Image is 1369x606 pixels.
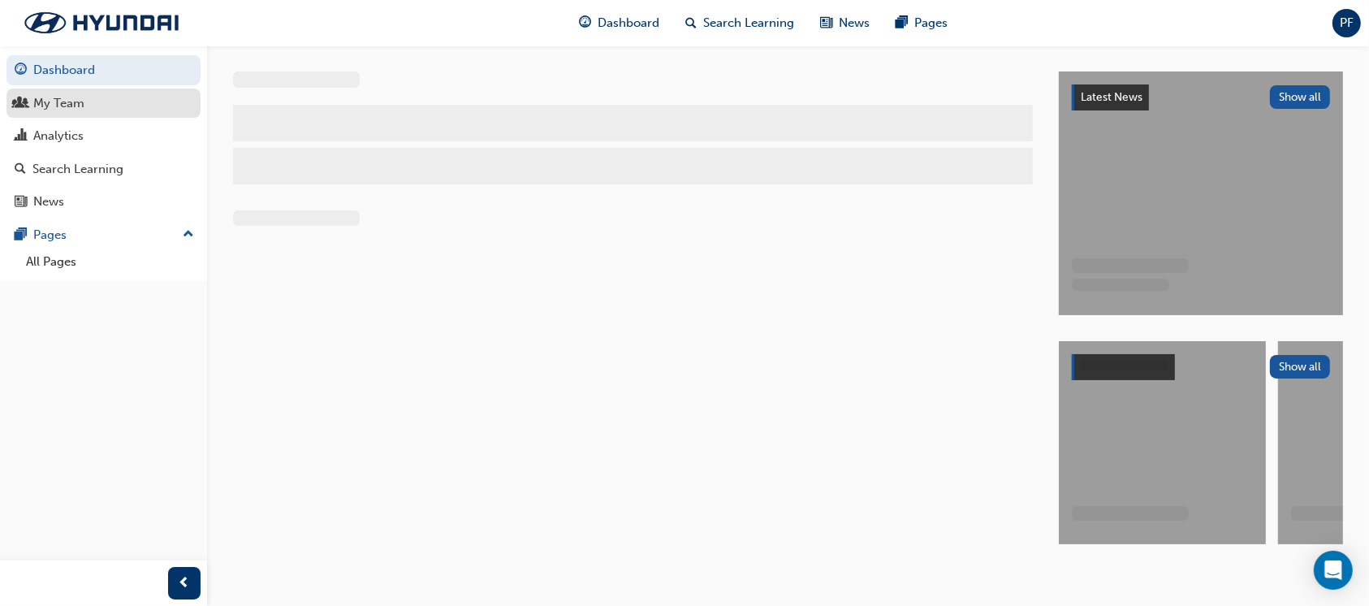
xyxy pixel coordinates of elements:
span: news-icon [821,13,833,33]
a: pages-iconPages [883,6,961,40]
a: Dashboard [6,55,201,85]
a: News [6,187,201,217]
a: Analytics [6,121,201,151]
button: PF [1332,9,1361,37]
div: Analytics [33,127,84,145]
span: pages-icon [896,13,909,33]
button: Pages [6,220,201,250]
span: PF [1340,14,1354,32]
a: news-iconNews [808,6,883,40]
a: All Pages [19,249,201,275]
span: search-icon [15,162,26,177]
a: My Team [6,89,201,119]
a: Latest NewsShow all [1072,84,1330,110]
span: pages-icon [15,228,27,243]
span: search-icon [686,13,697,33]
span: News [840,14,870,32]
span: Pages [915,14,948,32]
div: Open Intercom Messenger [1314,551,1353,590]
span: up-icon [183,224,194,245]
span: people-icon [15,97,27,111]
img: Trak [8,6,195,40]
a: guage-iconDashboard [567,6,673,40]
span: prev-icon [179,574,191,594]
div: News [33,193,64,211]
button: DashboardMy TeamAnalyticsSearch LearningNews [6,52,201,220]
span: chart-icon [15,129,27,144]
span: Latest News [1081,90,1142,104]
span: guage-icon [15,63,27,78]
span: Dashboard [598,14,660,32]
div: Search Learning [32,160,123,179]
span: Search Learning [704,14,795,32]
span: news-icon [15,195,27,210]
span: guage-icon [580,13,592,33]
a: Search Learning [6,154,201,184]
div: Pages [33,226,67,245]
button: Show all [1270,85,1331,109]
button: Show all [1270,355,1331,379]
a: Show all [1072,354,1330,380]
div: My Team [33,94,84,113]
a: search-iconSearch Learning [673,6,808,40]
